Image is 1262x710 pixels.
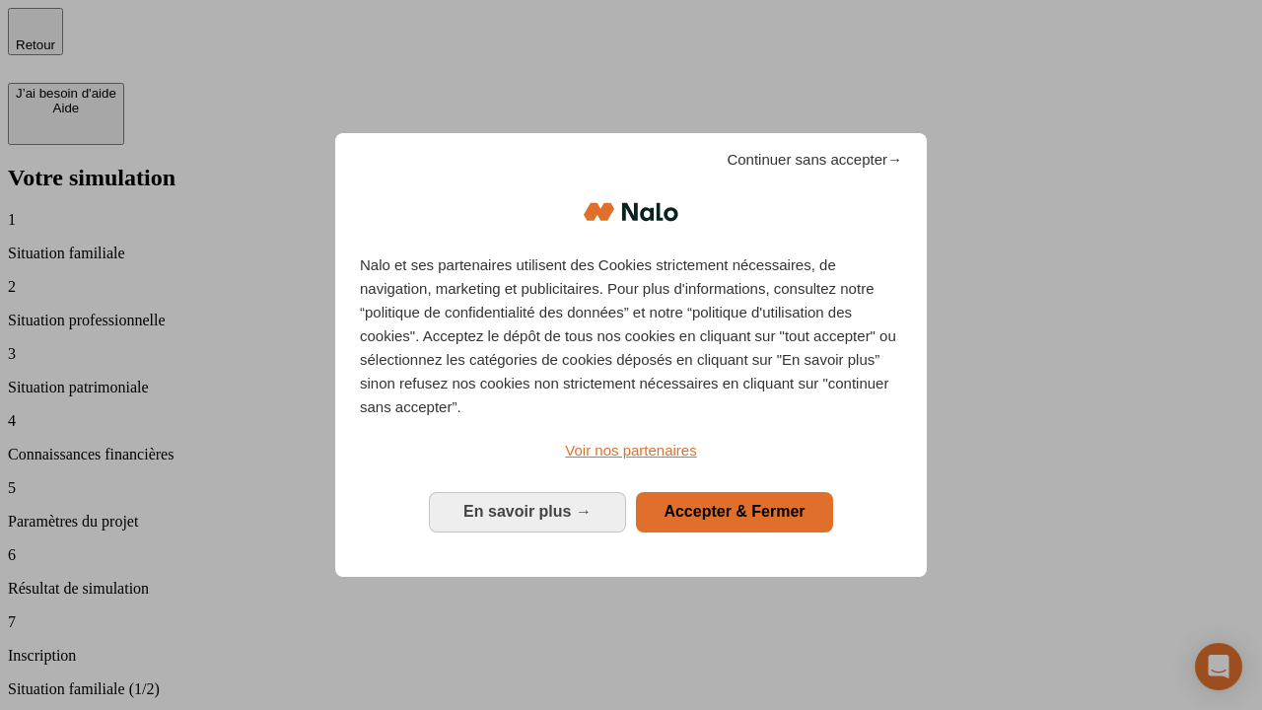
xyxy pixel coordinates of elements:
span: Accepter & Fermer [664,503,805,520]
button: En savoir plus: Configurer vos consentements [429,492,626,532]
button: Accepter & Fermer: Accepter notre traitement des données et fermer [636,492,833,532]
div: Bienvenue chez Nalo Gestion du consentement [335,133,927,576]
p: Nalo et ses partenaires utilisent des Cookies strictement nécessaires, de navigation, marketing e... [360,253,902,419]
span: Voir nos partenaires [565,442,696,459]
img: Logo [584,182,678,242]
span: En savoir plus → [463,503,592,520]
a: Voir nos partenaires [360,439,902,462]
span: Continuer sans accepter→ [727,148,902,172]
